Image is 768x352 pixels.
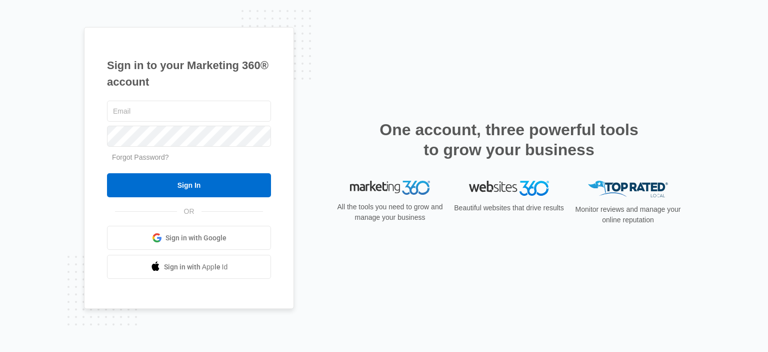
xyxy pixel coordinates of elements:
a: Sign in with Google [107,226,271,250]
span: Sign in with Apple Id [164,262,228,272]
h2: One account, three powerful tools to grow your business [376,120,641,160]
p: Monitor reviews and manage your online reputation [572,204,684,225]
input: Email [107,101,271,122]
h1: Sign in to your Marketing 360® account [107,57,271,90]
a: Sign in with Apple Id [107,255,271,279]
span: Sign in with Google [165,233,226,243]
p: Beautiful websites that drive results [453,203,565,213]
img: Websites 360 [469,181,549,195]
input: Sign In [107,173,271,197]
span: OR [177,206,201,217]
a: Forgot Password? [112,153,169,161]
img: Marketing 360 [350,181,430,195]
p: All the tools you need to grow and manage your business [334,202,446,223]
img: Top Rated Local [588,181,668,197]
